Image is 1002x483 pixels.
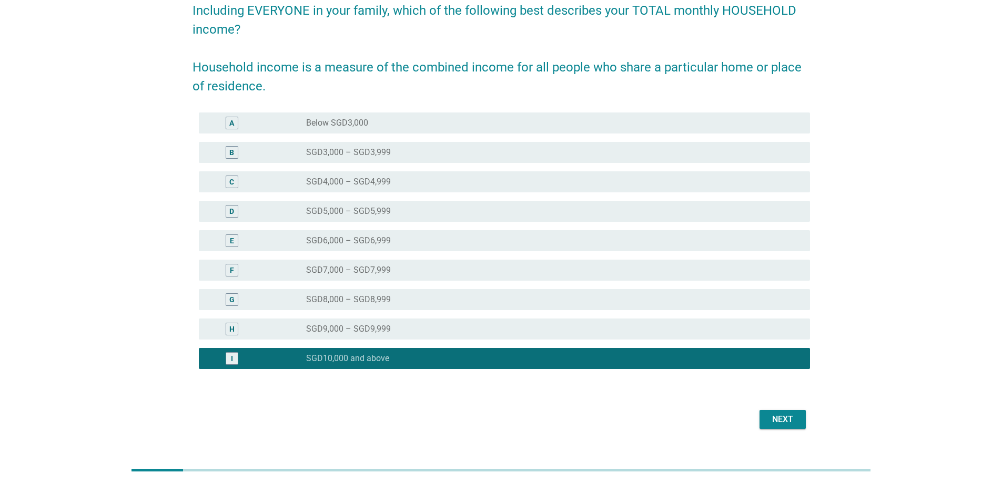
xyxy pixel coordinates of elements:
label: SGD5,000 – SGD5,999 [306,206,391,217]
div: H [229,323,235,334]
div: C [229,176,234,187]
label: SGD6,000 – SGD6,999 [306,235,391,246]
label: SGD4,000 – SGD4,999 [306,177,391,187]
div: B [229,147,234,158]
label: SGD8,000 – SGD8,999 [306,294,391,305]
label: SGD3,000 – SGD3,999 [306,147,391,158]
div: G [229,294,235,305]
label: SGD7,000 – SGD7,999 [306,265,391,275]
div: E [230,235,234,246]
label: Below SGD3,000 [306,118,368,128]
div: F [230,264,234,275]
div: D [229,205,234,217]
div: I [231,353,233,364]
div: A [229,117,234,128]
label: SGD9,000 – SGD9,999 [306,324,391,334]
button: Next [760,410,806,429]
div: Next [768,413,797,426]
label: SGD10,000 and above [306,353,389,364]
